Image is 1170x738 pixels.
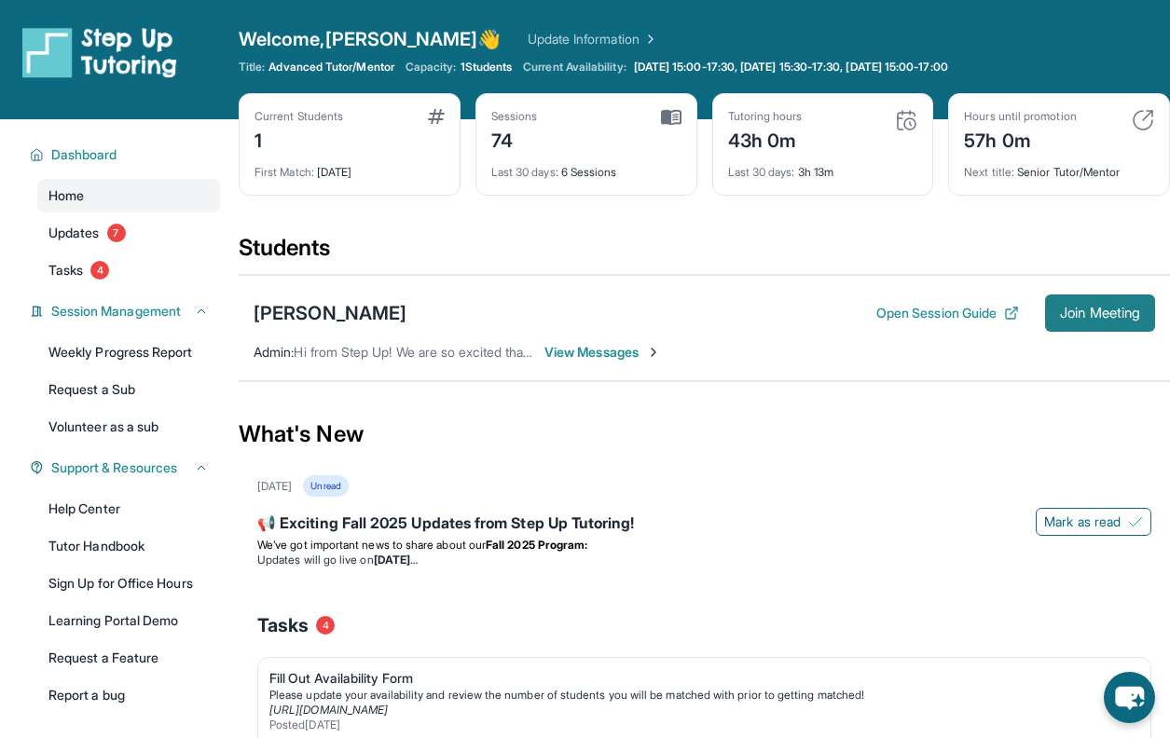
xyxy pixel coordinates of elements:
[486,538,587,552] strong: Fall 2025 Program:
[728,124,803,154] div: 43h 0m
[646,345,661,360] img: Chevron-Right
[269,669,1124,688] div: Fill Out Availability Form
[1060,307,1140,319] span: Join Meeting
[254,300,406,326] div: [PERSON_NAME]
[964,165,1014,179] span: Next title :
[1128,514,1143,529] img: Mark as read
[48,261,83,280] span: Tasks
[37,335,220,369] a: Weekly Progress Report
[37,492,220,526] a: Help Center
[37,179,220,212] a: Home
[255,154,445,180] div: [DATE]
[661,109,681,126] img: card
[374,553,418,567] strong: [DATE]
[964,109,1076,124] div: Hours until promotion
[44,458,209,477] button: Support & Resources
[257,553,1151,567] li: Updates will go live on
[37,604,220,637] a: Learning Portal Demo
[268,60,393,75] span: Advanced Tutor/Mentor
[51,145,117,164] span: Dashboard
[491,109,538,124] div: Sessions
[964,124,1076,154] div: 57h 0m
[257,612,309,638] span: Tasks
[37,641,220,675] a: Request a Feature
[1044,512,1121,531] span: Mark as read
[255,109,343,124] div: Current Students
[303,475,348,497] div: Unread
[37,373,220,406] a: Request a Sub
[634,60,948,75] span: [DATE] 15:00-17:30, [DATE] 15:30-17:30, [DATE] 15:00-17:00
[461,60,513,75] span: 1 Students
[491,165,558,179] span: Last 30 days :
[37,410,220,444] a: Volunteer as a sub
[239,393,1170,475] div: What's New
[1104,672,1155,723] button: chat-button
[1036,508,1151,536] button: Mark as read
[1045,294,1155,332] button: Join Meeting
[640,30,658,48] img: Chevron Right
[48,224,100,242] span: Updates
[239,233,1170,274] div: Students
[876,304,1019,322] button: Open Session Guide
[528,30,658,48] a: Update Information
[257,512,1151,538] div: 📢 Exciting Fall 2025 Updates from Step Up Tutoring!
[51,458,177,477] span: Support & Resources
[728,165,795,179] span: Last 30 days :
[269,688,1124,703] div: Please update your availability and review the number of students you will be matched with prior ...
[269,703,388,717] a: [URL][DOMAIN_NAME]
[37,216,220,250] a: Updates7
[44,145,209,164] button: Dashboard
[37,678,220,712] a: Report a bug
[544,343,661,362] span: View Messages
[107,224,126,242] span: 7
[37,253,220,287] a: Tasks4
[48,186,84,205] span: Home
[44,302,209,321] button: Session Management
[37,567,220,600] a: Sign Up for Office Hours
[255,124,343,154] div: 1
[269,717,1124,732] div: Posted [DATE]
[895,109,917,131] img: card
[239,26,502,52] span: Welcome, [PERSON_NAME] 👋
[51,302,181,321] span: Session Management
[257,538,486,552] span: We’ve got important news to share about our
[316,616,335,635] span: 4
[491,154,681,180] div: 6 Sessions
[964,154,1154,180] div: Senior Tutor/Mentor
[630,60,952,75] a: [DATE] 15:00-17:30, [DATE] 15:30-17:30, [DATE] 15:00-17:00
[728,154,918,180] div: 3h 13m
[1132,109,1154,131] img: card
[255,165,314,179] span: First Match :
[239,60,265,75] span: Title:
[258,658,1150,736] a: Fill Out Availability FormPlease update your availability and review the number of students you w...
[428,109,445,124] img: card
[257,479,292,494] div: [DATE]
[254,344,294,360] span: Admin :
[523,60,626,75] span: Current Availability:
[406,60,457,75] span: Capacity:
[728,109,803,124] div: Tutoring hours
[491,124,538,154] div: 74
[90,261,109,280] span: 4
[22,26,177,78] img: logo
[37,529,220,563] a: Tutor Handbook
